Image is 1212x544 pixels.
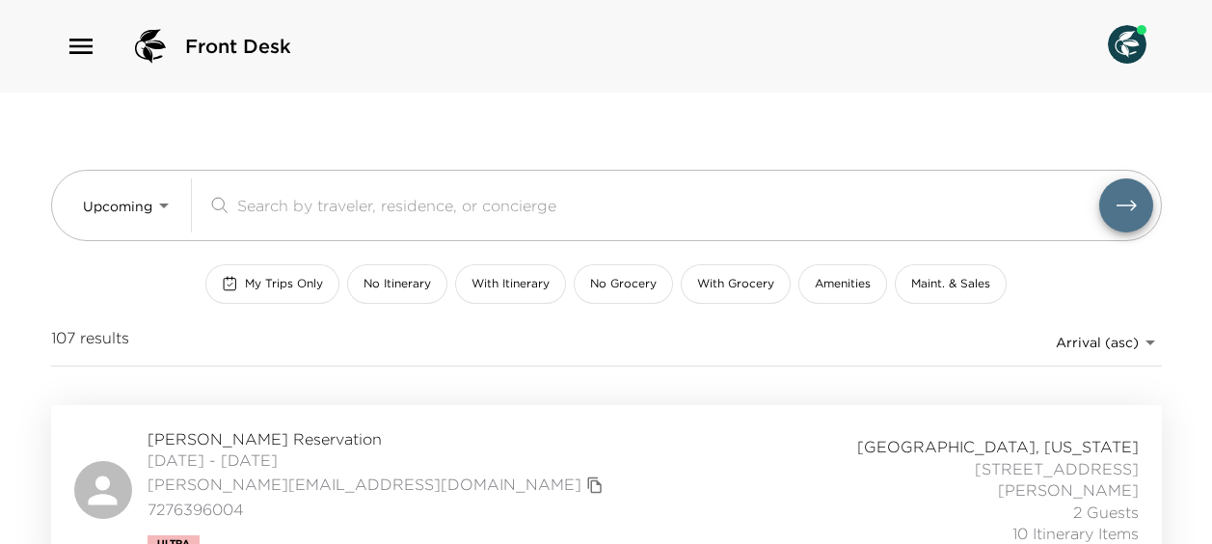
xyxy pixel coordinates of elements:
button: My Trips Only [205,264,339,304]
button: copy primary member email [581,472,608,499]
button: Maint. & Sales [895,264,1007,304]
span: 7276396004 [148,499,608,520]
a: [PERSON_NAME][EMAIL_ADDRESS][DOMAIN_NAME] [148,474,581,495]
button: No Grocery [574,264,673,304]
span: 2 Guests [1073,502,1139,523]
button: No Itinerary [347,264,447,304]
span: [STREET_ADDRESS] [975,458,1139,479]
span: [PERSON_NAME] Reservation [148,428,608,449]
span: 107 results [51,327,129,358]
span: Amenities [815,276,871,292]
span: Maint. & Sales [911,276,990,292]
input: Search by traveler, residence, or concierge [237,194,1099,216]
img: logo [127,23,174,69]
span: No Itinerary [364,276,431,292]
span: With Itinerary [471,276,550,292]
span: [DATE] - [DATE] [148,449,608,471]
span: My Trips Only [245,276,323,292]
span: No Grocery [590,276,657,292]
img: User [1108,25,1146,64]
button: With Grocery [681,264,791,304]
span: With Grocery [697,276,774,292]
span: Front Desk [185,33,291,60]
span: Upcoming [83,198,152,215]
span: Arrival (asc) [1056,334,1139,351]
button: Amenities [798,264,887,304]
span: 10 Itinerary Items [1012,523,1139,544]
button: With Itinerary [455,264,566,304]
span: [GEOGRAPHIC_DATA], [US_STATE] [857,436,1139,457]
span: [PERSON_NAME] [998,479,1139,501]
